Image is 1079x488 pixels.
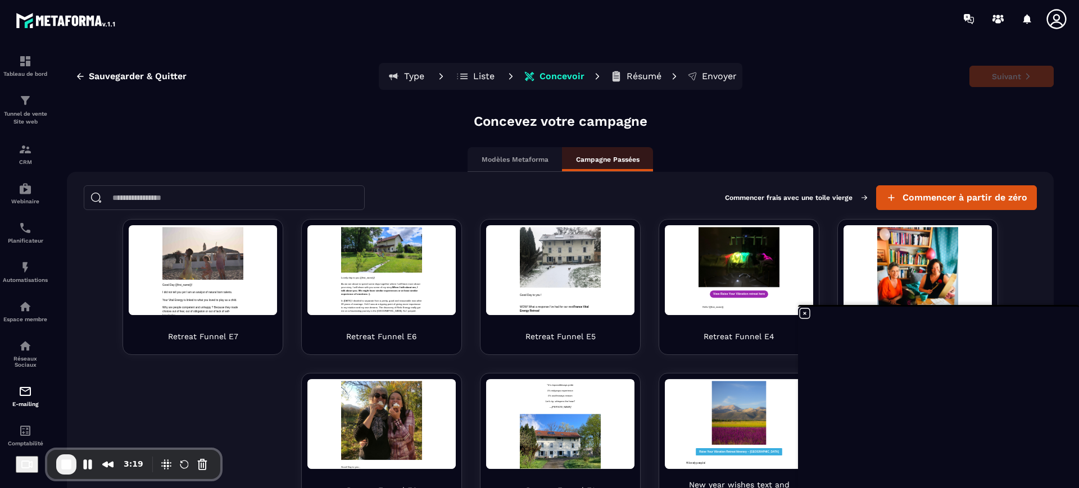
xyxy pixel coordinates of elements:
[474,112,647,130] p: Concevez votre campagne
[525,331,596,342] p: Retreat Funnel E5
[451,65,501,88] button: Liste
[103,229,391,254] a: Raise Your Vibration Retreat Itinerary ~ [GEOGRAPHIC_DATA]
[404,71,424,82] p: Type
[19,54,32,68] img: formation
[67,66,195,86] button: Sauvegarder & Quitter
[3,252,48,291] a: automationsautomationsAutomatisations
[206,50,245,59] em: It's useless
[3,213,48,252] a: schedulerschedulerPlanificateur
[218,86,283,95] em: [PERSON_NAME]
[903,192,1027,203] span: Commencer à partir de zéro
[19,300,32,313] img: automations
[3,401,48,407] p: E-mailing
[149,217,344,241] a: View Raise Your Vibration retreat here
[3,110,48,126] p: Tunnel de vente Site web
[206,50,287,59] span: says reason
[3,85,48,134] a: formationformationTunnel de vente Site web
[576,155,640,164] p: Campagne Passées
[112,266,342,288] span: WOW! What a response I’ve had for our next !
[112,288,175,297] span: Good Day to you ,
[684,65,740,88] button: Envoyer
[112,169,225,178] span: Lovely day to you {{first_name}}!
[346,331,417,342] p: Retreat Funnel E6
[204,32,232,41] em: It’s risky
[473,71,495,82] p: Liste
[3,134,48,174] a: formationformationCRM
[607,65,665,88] button: Résumé
[3,46,48,85] a: formationformationTableau de bord
[112,218,344,228] span: I did not tell you yet I am an analyst of natural born talents.
[112,269,363,304] span: Why are people competent and unhappy ? Because they made choices out of fear, out of obligation o...
[19,339,32,353] img: social-network
[125,267,195,276] span: Hello !{{first_name}}
[3,316,48,322] p: Espace membre
[520,65,588,88] button: Concevoir
[70,273,134,284] span: Hi lovely people!
[702,71,737,82] p: Envoyer
[197,69,296,77] span: , whispers the heart"
[876,185,1037,210] button: Commencer à partir de zéro
[89,71,187,82] span: Sauvegarder & Quitter
[112,213,367,233] strong: We might have similar experiences or at least similar experience of emotions :).
[203,13,291,22] span: " says pride
[16,10,117,30] img: logo
[112,227,184,236] span: Good Day to you !
[112,191,375,233] span: As we are about to spend some days together where I will learn more about your story, I will shar...
[704,331,774,342] p: Retreat Funnel E4
[3,71,48,77] p: Tableau de bord
[19,424,32,437] img: accountant
[3,376,48,416] a: emailemailE-mailing
[204,32,289,41] span: says experience
[3,331,48,376] a: social-networksocial-networkRéseaux Sociaux
[725,194,867,202] p: Commencer frais avec une toile vierge
[210,86,283,95] span: —
[3,416,48,455] a: accountantaccountantComptabilité
[19,94,32,107] img: formation
[3,238,48,244] p: Planificateur
[3,291,48,331] a: automationsautomationsEspace membre
[539,71,584,82] p: Concevoir
[482,155,548,164] p: Modèles Metaforma
[3,355,48,368] p: Réseaux Sociaux
[114,236,379,246] strong: Raise Your Vibration Retreat Itinerary ~ [GEOGRAPHIC_DATA]
[3,440,48,446] p: Comptabilité
[19,261,32,274] img: automations
[112,246,380,288] span: In [DATE] I decided to separate from a pretty, good and reasonable man after 20 years of marriage...
[112,193,211,203] span: Good Day {{first_name}}!
[206,13,255,22] em: It's impossible
[112,266,342,288] strong: France Vital Energy Retreat
[19,182,32,195] img: automations
[3,159,48,165] p: CRM
[168,331,238,342] p: Retreat Funnel E7
[627,71,661,82] p: Résumé
[19,221,32,235] img: scheduler
[381,65,432,88] button: Type
[197,69,225,77] em: Let's try
[112,244,360,253] span: Your Vital Energy is linked to what you loved to play as a child.
[3,174,48,213] a: automationsautomationsWebinaire
[3,198,48,204] p: Webinaire
[3,277,48,283] p: Automatisations
[19,143,32,156] img: formation
[19,385,32,398] img: email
